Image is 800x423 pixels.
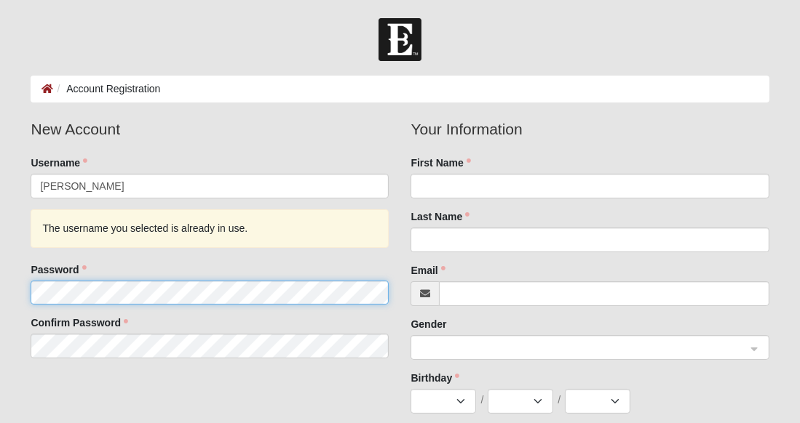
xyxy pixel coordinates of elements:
[31,209,389,248] div: The username you selected is already in use.
[411,156,470,170] label: First Name
[53,81,160,97] li: Account Registration
[411,118,769,141] legend: Your Information
[379,18,421,61] img: Church of Eleven22 Logo
[411,263,445,278] label: Email
[411,209,470,224] label: Last Name
[31,315,128,330] label: Confirm Password
[31,262,86,277] label: Password
[558,392,561,407] span: /
[411,317,446,331] label: Gender
[480,392,483,407] span: /
[411,371,459,385] label: Birthday
[31,118,389,141] legend: New Account
[31,156,87,170] label: Username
